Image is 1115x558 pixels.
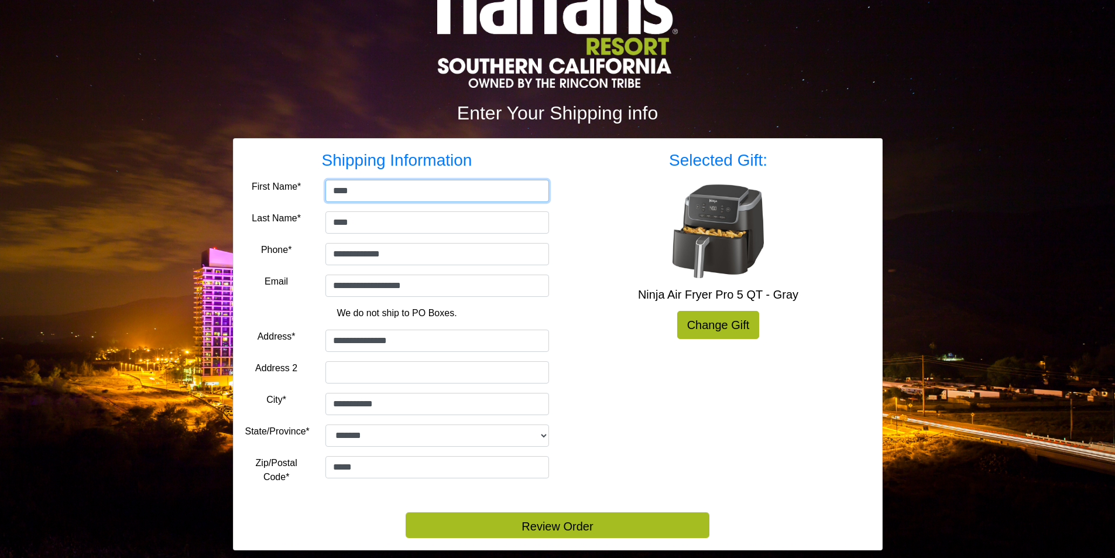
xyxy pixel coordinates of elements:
[255,361,297,375] label: Address 2
[252,211,301,225] label: Last Name*
[406,512,709,538] button: Review Order
[254,306,540,320] p: We do not ship to PO Boxes.
[252,180,301,194] label: First Name*
[265,275,288,289] label: Email
[266,393,286,407] label: City*
[671,184,765,278] img: Ninja Air Fryer Pro 5 QT - Gray
[245,425,310,439] label: State/Province*
[258,330,296,344] label: Address*
[677,311,760,339] a: Change Gift
[261,243,292,257] label: Phone*
[245,150,549,170] h3: Shipping Information
[567,150,870,170] h3: Selected Gift:
[245,456,308,484] label: Zip/Postal Code*
[567,287,870,302] h5: Ninja Air Fryer Pro 5 QT - Gray
[233,102,883,124] h2: Enter Your Shipping info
